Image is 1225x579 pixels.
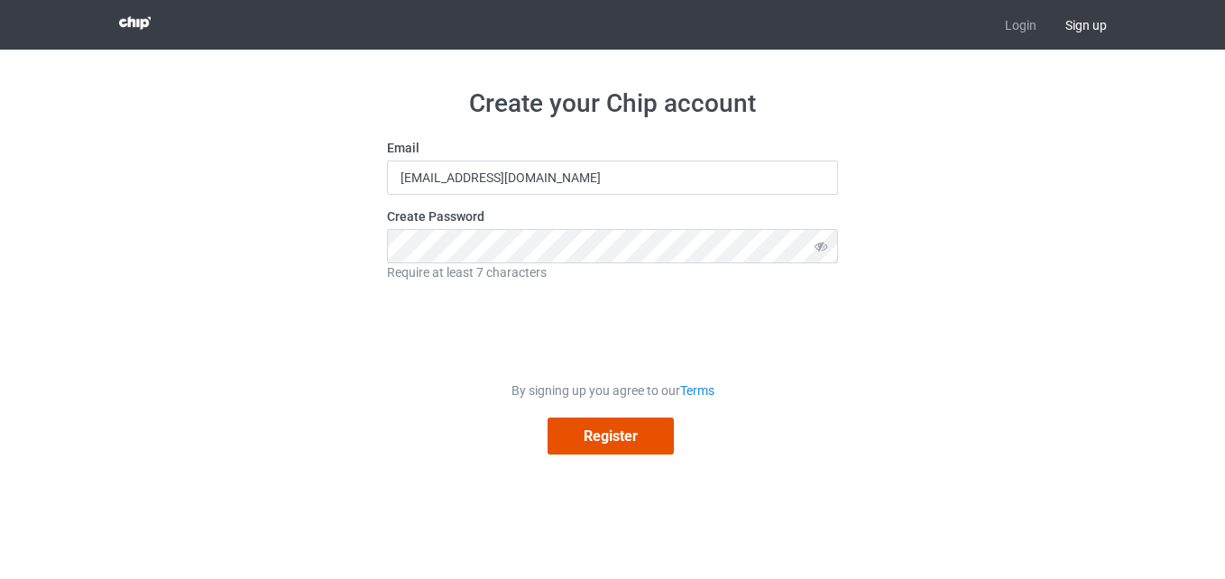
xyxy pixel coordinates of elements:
[387,381,838,400] div: By signing up you agree to our
[387,87,838,120] h1: Create your Chip account
[387,207,838,225] label: Create Password
[119,16,151,30] img: 3d383065fc803cdd16c62507c020ddf8.png
[548,418,674,455] button: Register
[387,139,838,157] label: Email
[680,383,714,398] a: Terms
[387,263,838,281] div: Require at least 7 characters
[475,294,750,364] iframe: reCAPTCHA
